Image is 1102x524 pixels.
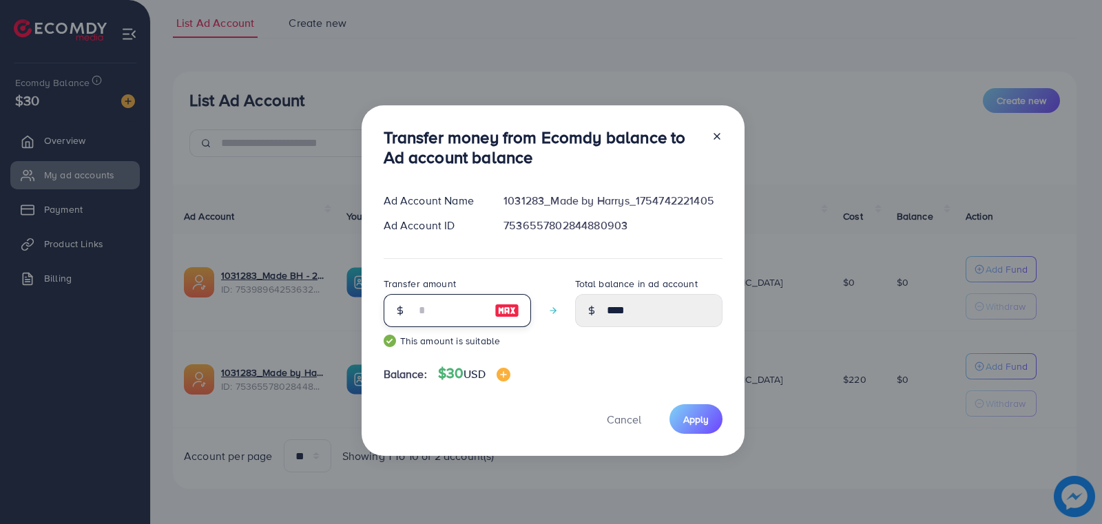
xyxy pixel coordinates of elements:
[669,404,722,434] button: Apply
[495,302,519,319] img: image
[497,368,510,381] img: image
[373,193,493,209] div: Ad Account Name
[384,366,427,382] span: Balance:
[464,366,485,381] span: USD
[384,334,531,348] small: This amount is suitable
[607,412,641,427] span: Cancel
[373,218,493,233] div: Ad Account ID
[384,277,456,291] label: Transfer amount
[438,365,510,382] h4: $30
[590,404,658,434] button: Cancel
[492,193,733,209] div: 1031283_Made by Harrys_1754742221405
[683,412,709,426] span: Apply
[384,335,396,347] img: guide
[384,127,700,167] h3: Transfer money from Ecomdy balance to Ad account balance
[575,277,698,291] label: Total balance in ad account
[492,218,733,233] div: 7536557802844880903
